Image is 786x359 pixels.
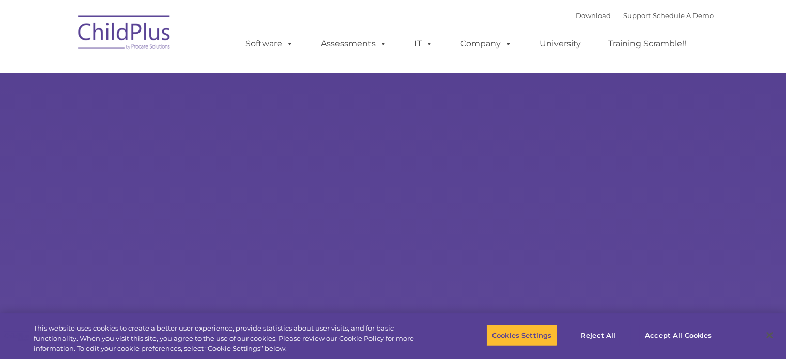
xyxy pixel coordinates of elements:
[576,11,611,20] a: Download
[598,34,697,54] a: Training Scramble!!
[404,34,443,54] a: IT
[34,323,433,354] div: This website uses cookies to create a better user experience, provide statistics about user visit...
[653,11,714,20] a: Schedule A Demo
[576,11,714,20] font: |
[639,324,717,346] button: Accept All Cookies
[758,324,781,347] button: Close
[450,34,522,54] a: Company
[311,34,397,54] a: Assessments
[623,11,651,20] a: Support
[486,324,557,346] button: Cookies Settings
[529,34,591,54] a: University
[73,8,176,60] img: ChildPlus by Procare Solutions
[566,324,630,346] button: Reject All
[235,34,304,54] a: Software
